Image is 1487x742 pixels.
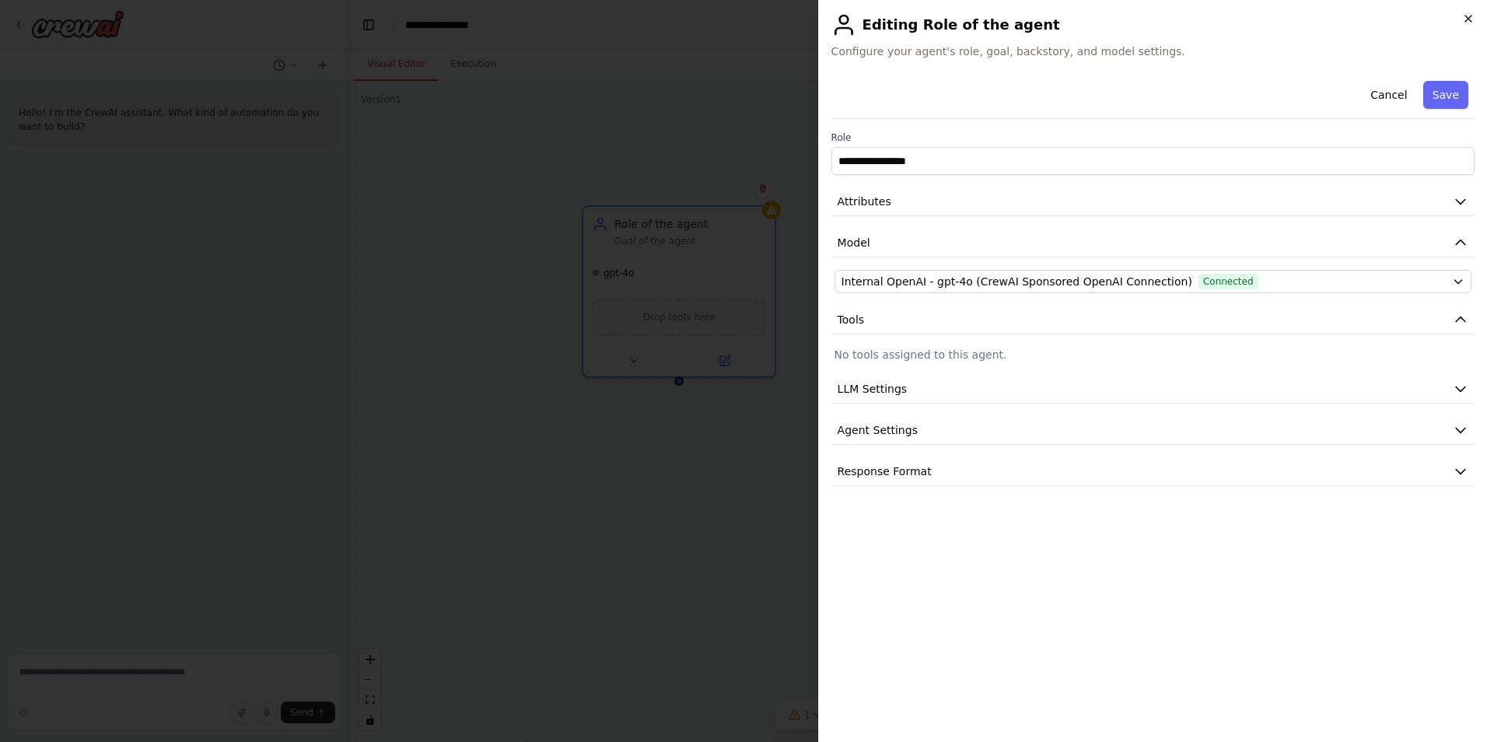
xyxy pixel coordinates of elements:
span: Connected [1198,274,1258,289]
span: Attributes [838,194,891,209]
span: Internal OpenAI - gpt-4o (CrewAI Sponsored OpenAI Connection) [841,274,1192,289]
label: Role [831,131,1475,144]
span: LLM Settings [838,381,908,397]
button: Attributes [831,187,1475,216]
button: Internal OpenAI - gpt-4o (CrewAI Sponsored OpenAI Connection)Connected [834,270,1471,293]
span: Model [838,235,870,250]
button: Response Format [831,457,1475,486]
h2: Editing Role of the agent [831,12,1475,37]
button: LLM Settings [831,375,1475,404]
button: Agent Settings [831,416,1475,445]
button: Cancel [1361,81,1416,109]
span: Tools [838,312,865,327]
button: Model [831,229,1475,257]
p: No tools assigned to this agent. [834,347,1471,362]
span: Configure your agent's role, goal, backstory, and model settings. [831,44,1475,59]
span: Agent Settings [838,422,918,438]
button: Save [1423,81,1468,109]
span: Response Format [838,464,932,479]
button: Tools [831,306,1475,334]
